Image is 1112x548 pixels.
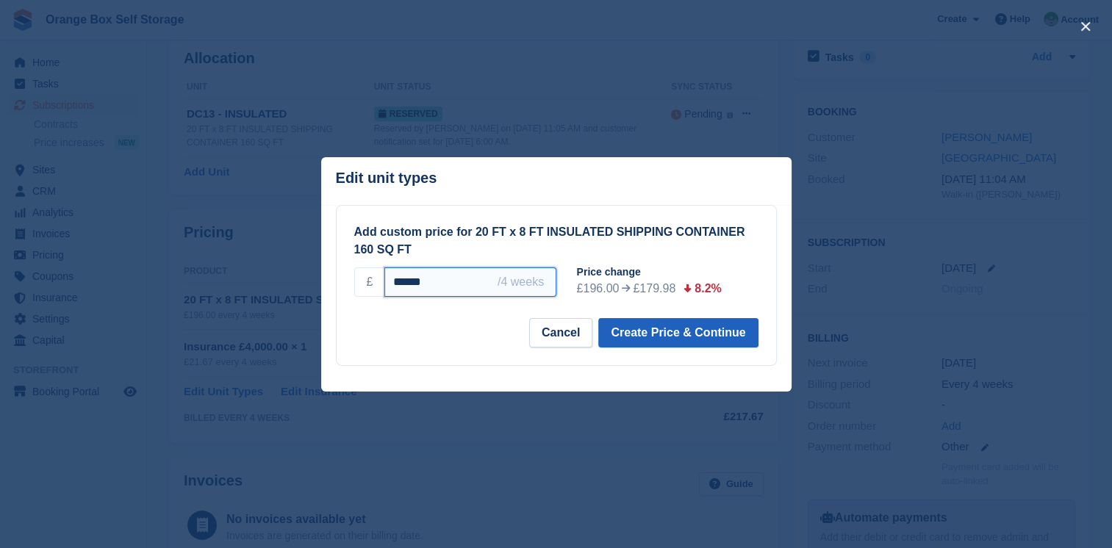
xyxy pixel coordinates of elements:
[577,280,620,298] div: £196.00
[354,223,758,259] div: Add custom price for 20 FT x 8 FT INSULATED SHIPPING CONTAINER 160 SQ FT
[695,280,721,298] div: 8.2%
[633,280,675,298] div: £179.98
[1074,15,1097,38] button: close
[598,318,758,347] button: Create Price & Continue
[577,264,770,280] div: Price change
[529,318,592,347] button: Cancel
[336,170,437,187] p: Edit unit types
